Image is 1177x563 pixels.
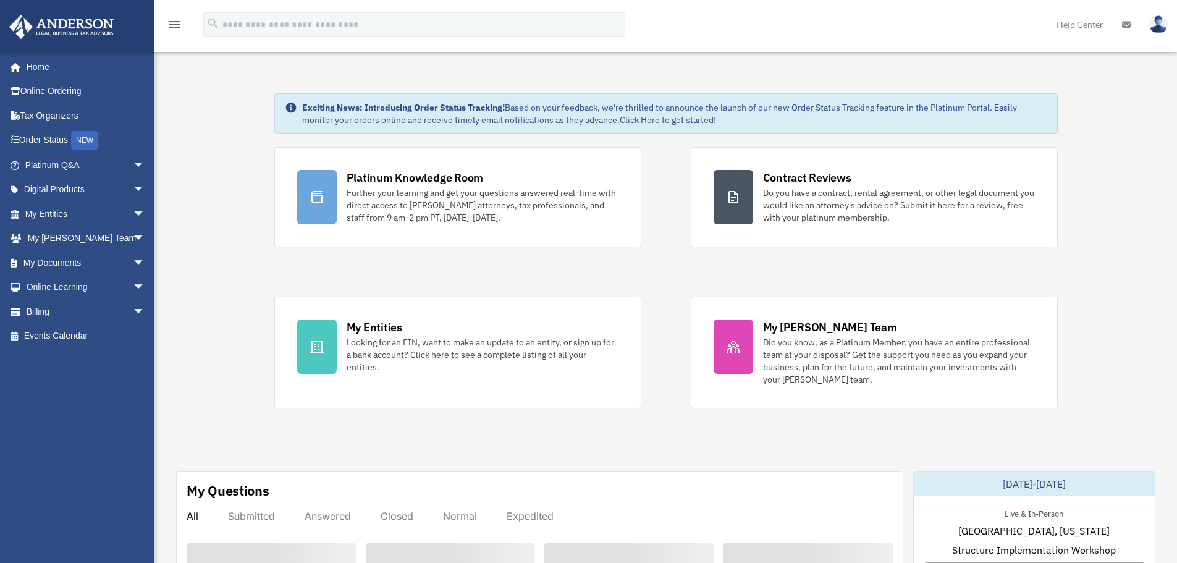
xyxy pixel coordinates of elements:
div: Live & In-Person [995,506,1073,519]
div: Contract Reviews [763,170,851,185]
span: arrow_drop_down [133,177,158,203]
a: Online Learningarrow_drop_down [9,275,164,300]
span: arrow_drop_down [133,299,158,324]
i: menu [167,17,182,32]
a: My [PERSON_NAME] Team Did you know, as a Platinum Member, you have an entire professional team at... [691,297,1058,408]
a: menu [167,22,182,32]
strong: Exciting News: Introducing Order Status Tracking! [302,102,505,113]
img: Anderson Advisors Platinum Portal [6,15,117,39]
a: My Documentsarrow_drop_down [9,250,164,275]
div: NEW [71,131,98,150]
a: Online Ordering [9,79,164,104]
div: [DATE]-[DATE] [914,472,1155,496]
div: Looking for an EIN, want to make an update to an entity, or sign up for a bank account? Click her... [347,336,618,373]
span: [GEOGRAPHIC_DATA], [US_STATE] [958,523,1110,538]
span: arrow_drop_down [133,275,158,300]
i: search [206,17,220,30]
a: Order StatusNEW [9,128,164,153]
div: Answered [305,510,351,522]
div: Closed [381,510,413,522]
div: Platinum Knowledge Room [347,170,484,185]
span: Structure Implementation Workshop [952,543,1116,557]
img: User Pic [1149,15,1168,33]
div: Normal [443,510,477,522]
a: Platinum Q&Aarrow_drop_down [9,153,164,177]
a: Billingarrow_drop_down [9,299,164,324]
div: Based on your feedback, we're thrilled to announce the launch of our new Order Status Tracking fe... [302,101,1047,126]
a: My Entities Looking for an EIN, want to make an update to an entity, or sign up for a bank accoun... [274,297,641,408]
span: arrow_drop_down [133,153,158,178]
div: Submitted [228,510,275,522]
div: Do you have a contract, rental agreement, or other legal document you would like an attorney's ad... [763,187,1035,224]
a: Platinum Knowledge Room Further your learning and get your questions answered real-time with dire... [274,147,641,247]
a: Tax Organizers [9,103,164,128]
a: My Entitiesarrow_drop_down [9,201,164,226]
a: Contract Reviews Do you have a contract, rental agreement, or other legal document you would like... [691,147,1058,247]
a: Home [9,54,158,79]
a: Click Here to get started! [620,114,716,125]
a: Events Calendar [9,324,164,349]
a: My [PERSON_NAME] Teamarrow_drop_down [9,226,164,251]
div: Further your learning and get your questions answered real-time with direct access to [PERSON_NAM... [347,187,618,224]
span: arrow_drop_down [133,250,158,276]
div: My [PERSON_NAME] Team [763,320,897,335]
div: All [187,510,198,522]
div: Did you know, as a Platinum Member, you have an entire professional team at your disposal? Get th... [763,336,1035,386]
a: Digital Productsarrow_drop_down [9,177,164,202]
div: My Entities [347,320,402,335]
span: arrow_drop_down [133,226,158,252]
div: My Questions [187,481,269,500]
span: arrow_drop_down [133,201,158,227]
div: Expedited [507,510,554,522]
